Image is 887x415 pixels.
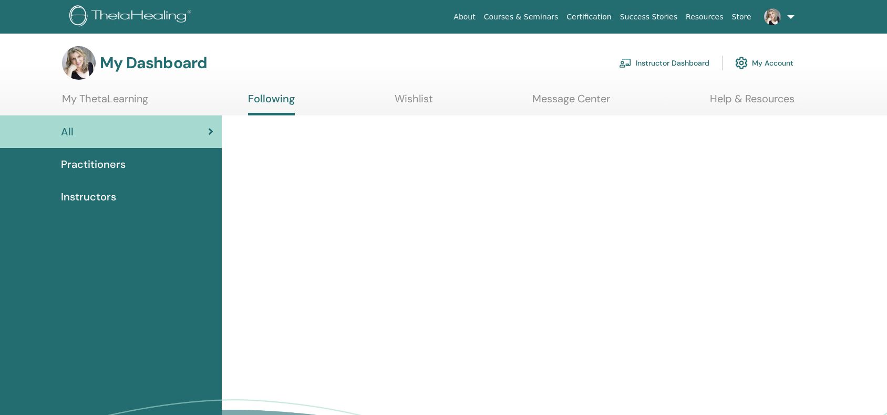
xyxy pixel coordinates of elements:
a: Resources [682,7,728,27]
a: About [449,7,479,27]
a: Certification [562,7,615,27]
h3: My Dashboard [100,54,207,72]
span: All [61,124,74,140]
span: Practitioners [61,156,126,172]
img: default.jpg [62,46,96,80]
a: Help & Resources [710,92,795,113]
a: Wishlist [395,92,433,113]
a: Store [728,7,756,27]
a: Courses & Seminars [480,7,563,27]
img: logo.png [69,5,195,29]
a: Instructor Dashboard [619,51,709,75]
a: Message Center [532,92,610,113]
a: My ThetaLearning [62,92,148,113]
a: Following [248,92,295,115]
a: My Account [735,51,793,75]
img: cog.svg [735,54,748,72]
img: chalkboard-teacher.svg [619,58,632,68]
img: default.jpg [764,8,781,25]
a: Success Stories [616,7,682,27]
span: Instructors [61,189,116,205]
